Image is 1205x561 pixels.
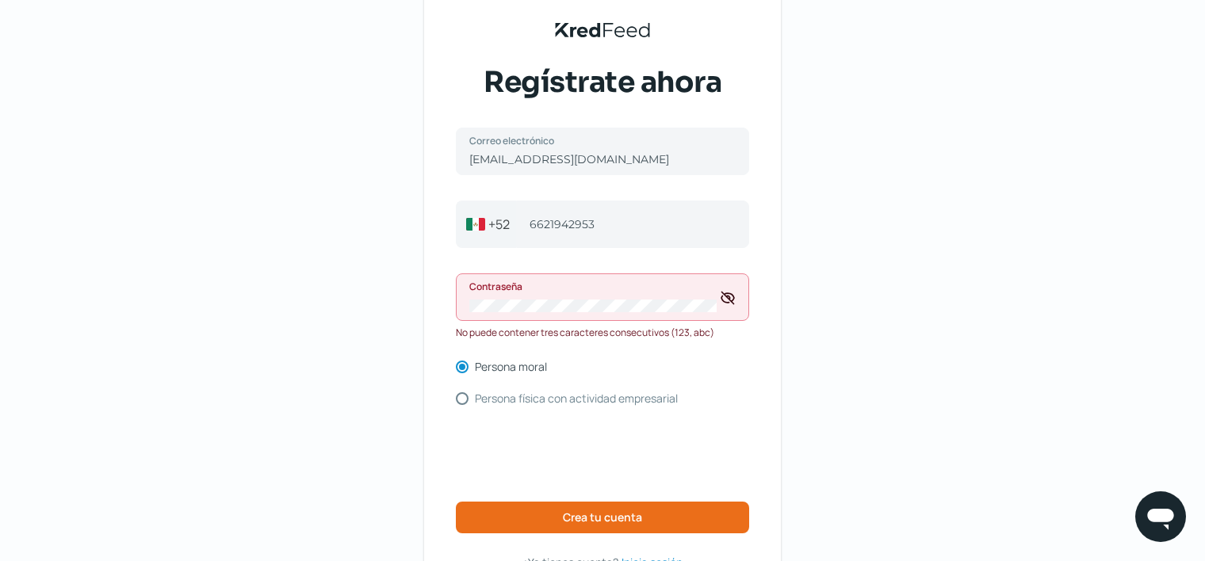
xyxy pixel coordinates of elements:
span: +52 [488,215,510,234]
label: Contraseña [469,280,720,293]
img: chatIcon [1145,501,1176,532]
button: Crea tu cuenta [456,502,749,533]
label: Persona moral [475,361,547,372]
iframe: reCAPTCHA [482,424,723,486]
span: No puede contener tres caracteres consecutivos (123, abc) [456,324,714,342]
label: Persona física con actividad empresarial [475,393,678,404]
label: Correo electrónico [469,134,720,147]
span: Regístrate ahora [484,63,721,102]
span: Crea tu cuenta [563,512,642,523]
